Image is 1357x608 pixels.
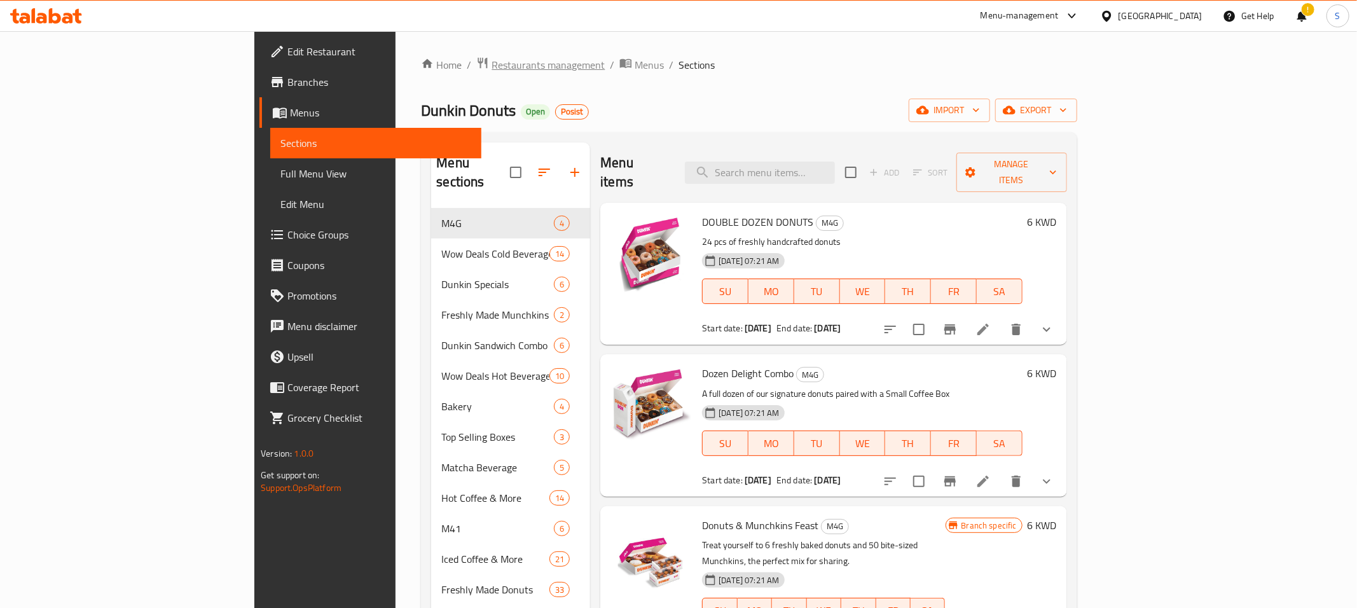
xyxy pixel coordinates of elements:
a: Menus [259,97,481,128]
div: Bakery4 [431,391,590,422]
span: M4G [822,519,848,534]
span: Hot Coffee & More [441,490,549,506]
span: TH [890,282,926,301]
span: Upsell [287,349,471,364]
span: 21 [550,553,569,565]
a: Promotions [259,280,481,311]
div: items [554,399,570,414]
span: 3 [555,431,569,443]
li: / [669,57,673,73]
span: Open [521,106,550,117]
span: TU [799,282,835,301]
img: DOUBLE DOZEN DONUTS [610,213,692,294]
span: Menu disclaimer [287,319,471,334]
span: 14 [550,248,569,260]
a: Choice Groups [259,219,481,250]
a: Restaurants management [476,57,605,73]
b: [DATE] [745,472,771,488]
span: Freshly Made Munchkins [441,307,554,322]
span: Iced Coffee & More [441,551,549,567]
div: M4G [796,367,824,382]
button: TH [885,279,931,304]
span: Posist [556,106,588,117]
button: Branch-specific-item [935,314,965,345]
span: FR [936,434,972,453]
button: FR [931,431,977,456]
div: Top Selling Boxes3 [431,422,590,452]
span: Dozen Delight Combo [702,364,794,383]
nav: breadcrumb [421,57,1077,73]
span: Select all sections [502,159,529,186]
b: [DATE] [815,472,841,488]
span: 6 [555,340,569,352]
div: items [554,307,570,322]
button: SA [977,279,1023,304]
span: 10 [550,370,569,382]
span: Dunkin Sandwich Combo [441,338,554,353]
div: items [554,338,570,353]
a: Full Menu View [270,158,481,189]
p: 24 pcs of freshly handcrafted donuts [702,234,1022,250]
span: Sort sections [529,157,560,188]
h6: 6 KWD [1028,516,1057,534]
span: Dunkin Specials [441,277,554,292]
span: Choice Groups [287,227,471,242]
span: Matcha Beverage [441,460,554,475]
input: search [685,162,835,184]
span: FR [936,282,972,301]
span: export [1005,102,1067,118]
button: show more [1031,466,1062,497]
span: [DATE] 07:21 AM [713,255,784,267]
span: Full Menu View [280,166,471,181]
div: items [549,582,570,597]
a: Branches [259,67,481,97]
a: Coverage Report [259,372,481,403]
div: Freshly Made Donuts33 [431,574,590,605]
div: Wow Deals Cold Beverages14 [431,238,590,269]
button: MO [748,431,794,456]
div: items [554,277,570,292]
h6: 6 KWD [1028,213,1057,231]
span: 5 [555,462,569,474]
span: [DATE] 07:21 AM [713,407,784,419]
span: TH [890,434,926,453]
span: [DATE] 07:21 AM [713,574,784,586]
span: 6 [555,279,569,291]
span: Manage items [967,156,1057,188]
div: Dunkin Sandwich Combo6 [431,330,590,361]
span: Wow Deals Cold Beverages [441,246,549,261]
span: M4G [816,216,843,230]
span: Grocery Checklist [287,410,471,425]
span: Menus [635,57,664,73]
button: import [909,99,990,122]
a: Edit menu item [975,322,991,337]
span: Select to update [906,468,932,495]
button: SA [977,431,1023,456]
h2: Menu items [600,153,669,191]
span: Freshly Made Donuts [441,582,549,597]
div: items [554,521,570,536]
b: [DATE] [745,320,771,336]
span: MO [754,434,789,453]
span: Bakery [441,399,554,414]
span: Donuts & Munchkins Feast [702,516,818,535]
button: Manage items [956,153,1067,192]
span: Get support on: [261,467,319,483]
p: A full dozen of our signature donuts paired with a Small Coffee Box [702,386,1022,402]
span: Coupons [287,258,471,273]
div: M4G4 [431,208,590,238]
h6: 6 KWD [1028,364,1057,382]
button: TH [885,431,931,456]
div: Top Selling Boxes [441,429,554,445]
button: show more [1031,314,1062,345]
button: MO [748,279,794,304]
span: S [1335,9,1340,23]
span: 2 [555,309,569,321]
span: Select section [837,159,864,186]
button: TU [794,279,840,304]
a: Support.OpsPlatform [261,480,341,496]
